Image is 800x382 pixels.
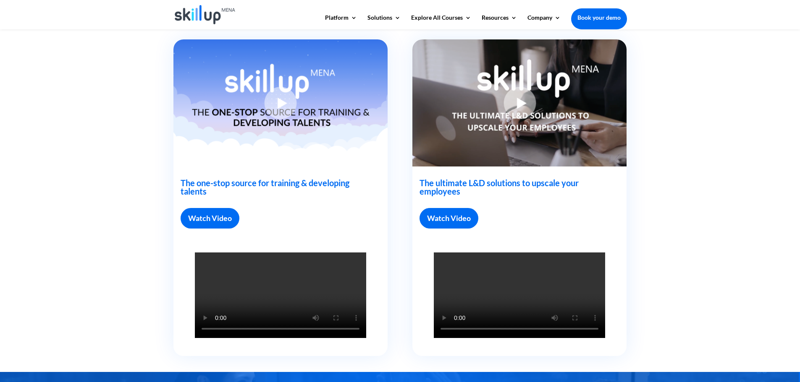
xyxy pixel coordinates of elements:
img: The one-stop source for training & developing talents [173,39,388,166]
h2: The one-stop source for training & developing talents [181,179,371,200]
img: Skillup Mena [175,5,236,24]
iframe: Chat Widget [671,291,800,382]
div: أداة الدردشة [671,291,800,382]
a: Solutions [367,15,401,29]
a: Watch Video [420,208,478,229]
a: Book your demo [571,8,627,27]
a: Watch Video [181,208,239,229]
img: The ultimate L&D solutions to upscale your employees [412,39,627,166]
a: Platform [325,15,357,29]
a: Company [527,15,561,29]
h2: The ultimate L&D solutions to upscale your employees [420,179,610,200]
a: Explore All Courses [411,15,471,29]
a: Resources [482,15,517,29]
